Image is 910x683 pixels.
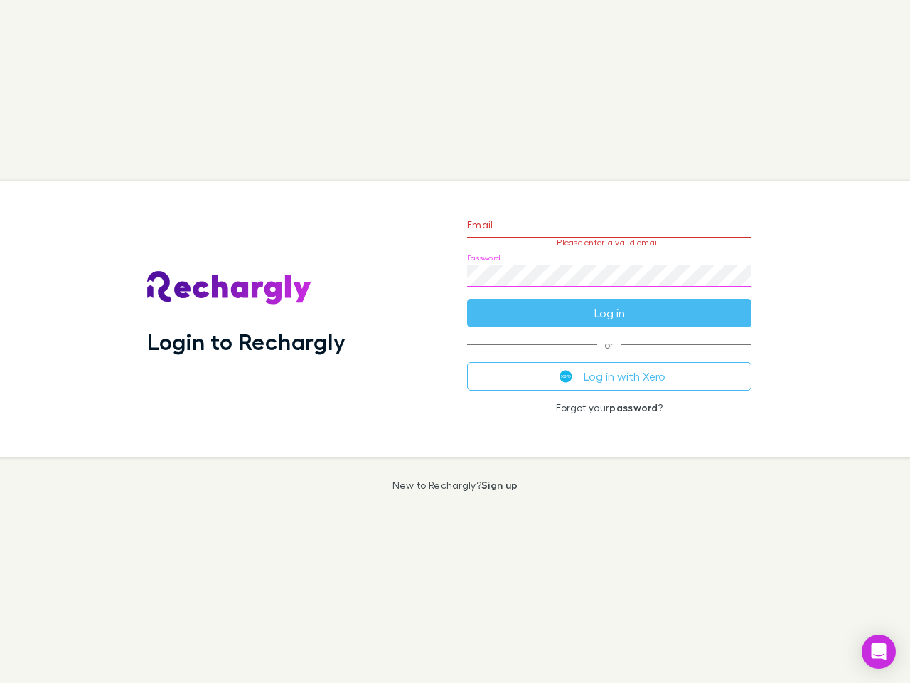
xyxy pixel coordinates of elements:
[467,402,751,413] p: Forgot your ?
[467,238,751,248] p: Please enter a valid email.
[147,328,346,355] h1: Login to Rechargly
[467,299,751,327] button: Log in
[560,370,572,383] img: Xero's logo
[609,401,658,413] a: password
[467,344,751,345] span: or
[862,635,896,669] div: Open Intercom Messenger
[467,253,500,263] label: Password
[481,479,518,491] a: Sign up
[467,362,751,391] button: Log in with Xero
[147,271,312,305] img: Rechargly's Logo
[392,480,518,491] p: New to Rechargly?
